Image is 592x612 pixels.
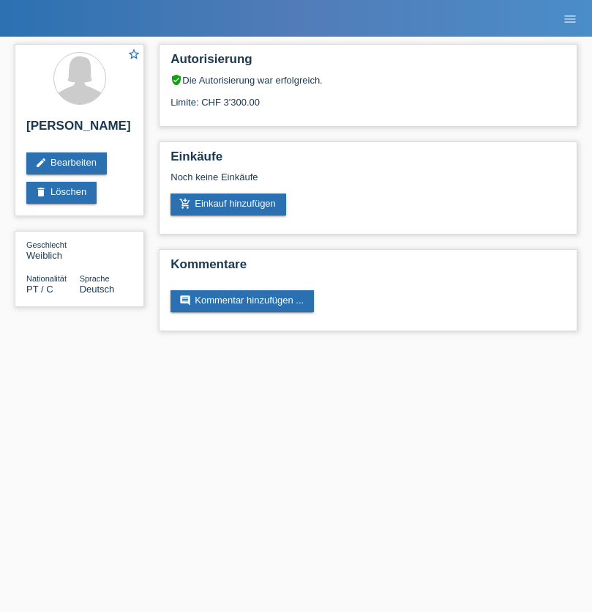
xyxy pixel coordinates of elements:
a: menu [555,14,585,23]
a: add_shopping_cartEinkauf hinzufügen [171,193,286,215]
i: delete [35,186,47,198]
span: Deutsch [80,284,115,295]
i: verified_user [171,74,182,86]
span: Geschlecht [26,240,67,249]
i: menu [563,12,577,26]
div: Die Autorisierung war erfolgreich. [171,74,566,86]
i: comment [179,295,191,306]
h2: Einkäufe [171,150,566,172]
h2: Autorisierung [171,52,566,74]
div: Weiblich [26,239,80,261]
i: edit [35,157,47,169]
h2: [PERSON_NAME] [26,119,132,141]
a: commentKommentar hinzufügen ... [171,290,314,312]
span: Portugal / C / 01.06.2007 [26,284,53,295]
div: Limite: CHF 3'300.00 [171,86,566,108]
span: Nationalität [26,274,67,283]
a: star_border [127,48,140,63]
a: deleteLöschen [26,182,97,204]
div: Noch keine Einkäufe [171,172,566,193]
a: editBearbeiten [26,152,107,174]
i: add_shopping_cart [179,198,191,210]
span: Sprache [80,274,110,283]
i: star_border [127,48,140,61]
h2: Kommentare [171,257,566,279]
